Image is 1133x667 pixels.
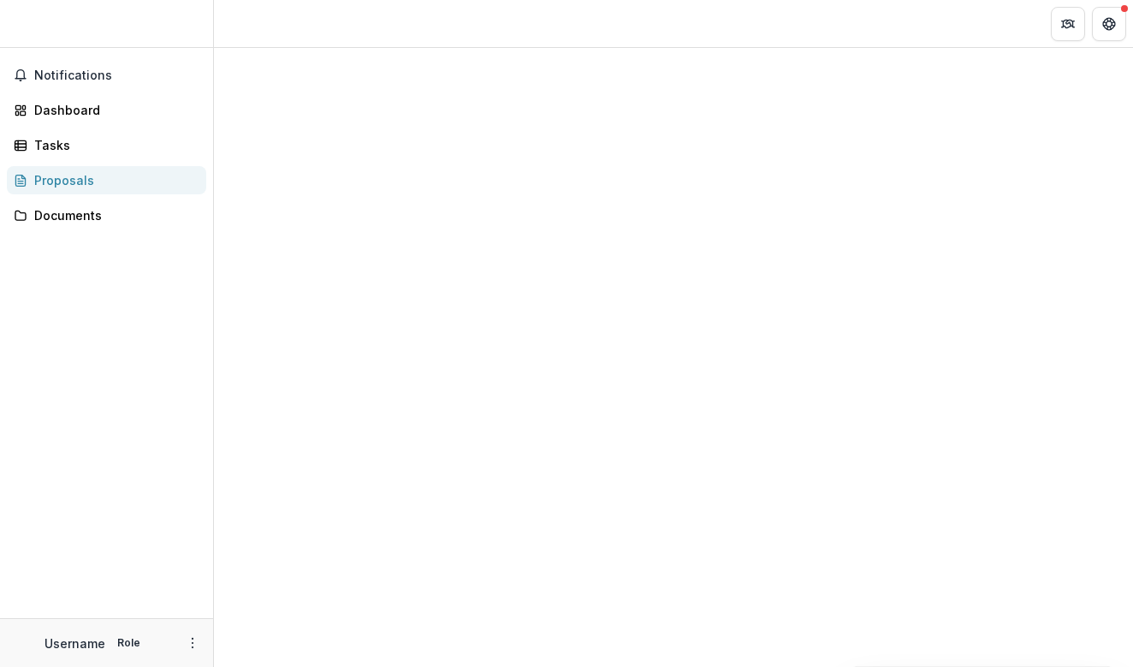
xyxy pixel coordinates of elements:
p: Username [44,634,105,652]
div: Tasks [34,136,193,154]
div: Documents [34,206,193,224]
button: Get Help [1092,7,1126,41]
button: More [182,633,203,653]
p: Role [112,635,145,651]
div: Dashboard [34,101,193,119]
button: Notifications [7,62,206,89]
a: Dashboard [7,96,206,124]
a: Proposals [7,166,206,194]
span: Notifications [34,68,199,83]
button: Partners [1051,7,1085,41]
div: Proposals [34,171,193,189]
a: Tasks [7,131,206,159]
a: Documents [7,201,206,229]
